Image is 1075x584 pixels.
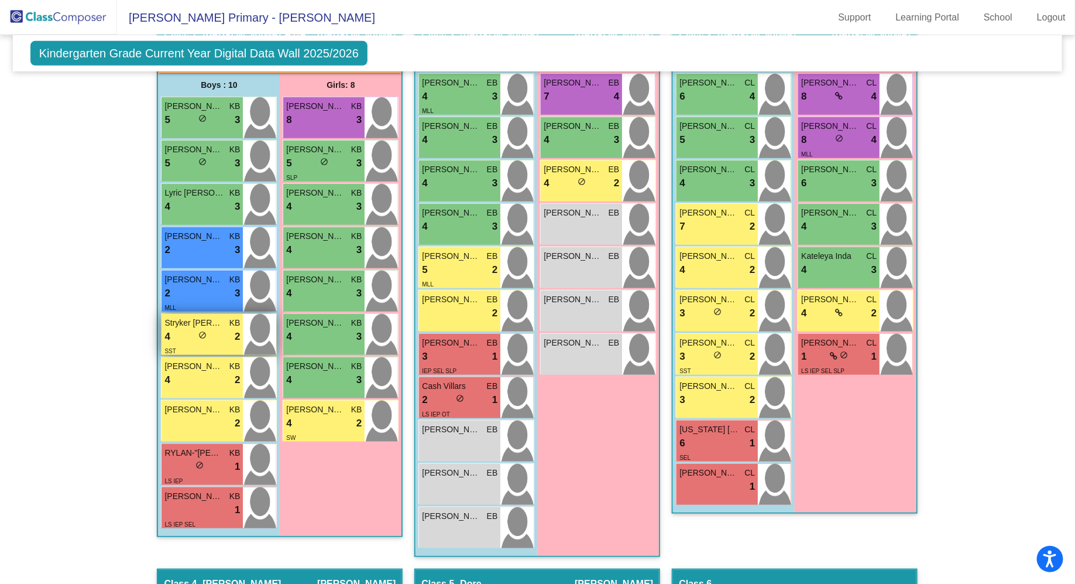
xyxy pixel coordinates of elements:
span: 3 [614,132,619,148]
span: 3 [356,112,362,128]
span: 5 [679,132,685,148]
span: 6 [801,176,806,191]
span: EB [487,77,498,89]
span: 4 [286,286,291,301]
span: SW [286,435,296,441]
span: 2 [164,243,170,258]
span: 3 [492,219,497,234]
span: CL [745,207,755,219]
span: EB [487,163,498,176]
span: 4 [164,329,170,344]
span: KB [351,274,362,286]
span: 7 [544,89,549,104]
span: [PERSON_NAME] [PERSON_NAME] [422,337,480,349]
span: 3 [356,329,362,344]
span: 3 [356,199,362,214]
span: [PERSON_NAME] [286,187,345,199]
span: 4 [679,176,685,191]
span: KB [229,404,241,416]
span: 4 [286,373,291,388]
span: 4 [286,416,291,431]
span: 3 [235,112,240,128]
span: 1 [492,392,497,408]
span: do_not_disturb_alt [195,461,204,469]
span: [PERSON_NAME] [679,380,738,392]
span: MLL [422,108,433,114]
span: [PERSON_NAME] [801,163,860,176]
span: LS IEP OT [422,411,450,418]
span: 2 [356,416,362,431]
span: Kindergarten Grade Current Year Digital Data Wall 2025/2026 [30,41,368,66]
span: CL [745,120,755,132]
span: 2 [750,349,755,364]
span: 5 [286,156,291,171]
span: [PERSON_NAME] [679,250,738,262]
span: 2 [164,286,170,301]
span: 1 [492,349,497,364]
span: KB [351,100,362,112]
span: [PERSON_NAME] [286,317,345,329]
span: 5 [164,156,170,171]
span: EB [487,424,498,436]
span: [PERSON_NAME] [544,120,602,132]
span: 4 [286,329,291,344]
span: [PERSON_NAME] [679,337,738,349]
a: School [974,8,1022,27]
span: KB [229,317,241,329]
span: 5 [164,112,170,128]
span: KB [229,490,241,503]
span: MLL [801,151,812,158]
span: 4 [614,89,619,104]
span: [PERSON_NAME] [164,100,223,112]
span: 3 [871,262,877,278]
span: EB [487,337,498,349]
span: 2 [614,176,619,191]
span: 3 [235,199,240,214]
span: 3 [235,156,240,171]
span: [PERSON_NAME] [544,337,602,349]
span: 1 [750,436,755,451]
div: Girls: 8 [280,73,401,97]
span: KB [229,100,241,112]
span: KB [229,274,241,286]
span: do_not_disturb_alt [840,351,848,359]
span: [PERSON_NAME] [544,207,602,219]
span: KB [229,230,241,243]
span: 3 [356,156,362,171]
span: [PERSON_NAME] [164,404,223,416]
span: 5 [422,262,427,278]
span: EB [609,163,620,176]
span: KB [229,360,241,373]
span: 3 [679,306,685,321]
span: SST [679,368,691,374]
span: 4 [422,219,427,234]
span: [PERSON_NAME] [164,144,223,156]
span: 8 [801,89,806,104]
span: CL [745,293,755,306]
span: 2 [750,219,755,234]
span: EB [487,293,498,306]
span: 4 [164,373,170,388]
span: 4 [679,262,685,278]
span: KB [229,144,241,156]
span: Cash Villars [422,380,480,392]
span: 2 [750,392,755,408]
span: 4 [871,132,877,148]
span: [PERSON_NAME] [679,163,738,176]
span: [PERSON_NAME] [164,360,223,373]
span: 4 [544,132,549,148]
span: SST [164,348,176,354]
span: 3 [871,219,877,234]
span: MLL [164,305,176,311]
a: Support [829,8,881,27]
span: CL [867,293,877,306]
span: do_not_disturb_alt [835,134,843,142]
span: KB [351,317,362,329]
span: CL [867,120,877,132]
span: [PERSON_NAME] [801,77,860,89]
span: LS IEP SEL [164,521,195,528]
span: CL [867,337,877,349]
span: IEP SEL SLP [422,368,456,374]
span: [PERSON_NAME] [286,230,345,243]
span: 2 [235,329,240,344]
